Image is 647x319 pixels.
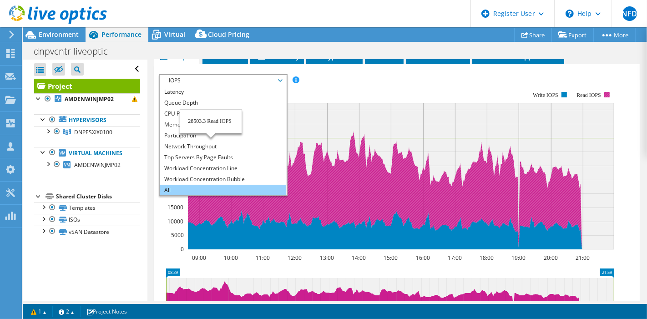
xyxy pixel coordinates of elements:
[34,226,140,238] a: vSAN Datastore
[576,254,590,262] text: 21:00
[566,10,574,18] svg: \n
[34,93,140,105] a: AMDENWINJMP02
[159,51,195,61] span: Graphs
[34,147,140,159] a: Virtual Machines
[80,306,133,317] a: Project Notes
[74,128,112,136] span: DNPESXIX0100
[34,79,140,93] a: Project
[160,152,286,163] li: Top Servers By Page Faults
[416,254,430,262] text: 16:00
[207,51,243,61] span: Servers
[544,254,558,262] text: 20:00
[410,51,465,61] span: Cluster Disks
[160,86,286,97] li: Latency
[477,51,560,61] span: Installed Applications
[167,218,183,225] text: 10000
[160,174,286,185] li: Workload Concentration Bubble
[34,126,140,138] a: DNPESXIX0100
[160,163,286,174] li: Workload Concentration Line
[577,92,602,98] text: Read IOPS
[30,46,122,56] h1: dnpvcntr liveoptic
[256,254,270,262] text: 11:00
[208,30,249,39] span: Cloud Pricing
[34,114,140,126] a: Hypervisors
[39,30,79,39] span: Environment
[164,30,185,39] span: Virtual
[533,92,559,98] text: Write IOPS
[514,28,552,42] a: Share
[224,254,238,262] text: 10:00
[160,97,286,108] li: Queue Depth
[160,108,286,119] li: CPU Percentage
[65,95,114,103] b: AMDENWINJMP02
[171,231,184,239] text: 5000
[101,30,142,39] span: Performance
[320,254,334,262] text: 13:00
[448,254,462,262] text: 17:00
[181,245,184,253] text: 0
[160,185,286,196] li: All
[288,254,302,262] text: 12:00
[167,203,183,211] text: 15000
[352,254,366,262] text: 14:00
[25,306,53,317] a: 1
[311,51,358,61] span: Hypervisor
[593,28,636,42] a: More
[164,75,281,86] span: IOPS
[512,254,526,262] text: 19:00
[384,254,398,262] text: 15:00
[160,119,286,130] li: Memory
[52,306,81,317] a: 2
[551,28,594,42] a: Export
[160,141,286,152] li: Network Throughput
[160,130,286,141] li: Participation
[192,254,207,262] text: 09:00
[34,159,140,171] a: AMDENWINJMP02
[255,51,299,61] span: Inventory
[369,51,399,61] span: Disks
[74,161,121,169] span: AMDENWINJMP02
[34,202,140,214] a: Templates
[34,214,140,226] a: ISOs
[56,191,140,202] div: Shared Cluster Disks
[480,254,494,262] text: 18:00
[622,6,637,21] span: NFD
